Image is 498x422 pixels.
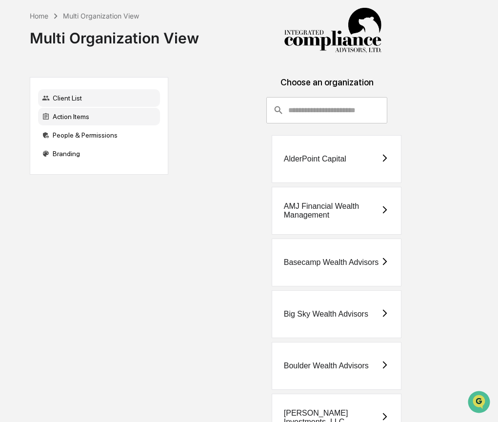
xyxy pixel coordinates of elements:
button: Start new chat [166,78,178,89]
a: Powered byPylon [69,165,118,173]
div: Multi Organization View [30,21,199,47]
div: We're available if you need us! [33,84,123,92]
div: Choose an organization [176,77,478,97]
div: Branding [38,145,160,162]
img: Integrated Compliance Advisors [284,8,381,54]
div: 🖐️ [10,124,18,132]
span: Pylon [97,165,118,173]
div: Client List [38,89,160,107]
img: 1746055101610-c473b297-6a78-478c-a979-82029cc54cd1 [10,75,27,92]
div: consultant-dashboard__filter-organizations-search-bar [266,97,387,123]
a: 🖐️Preclearance [6,119,67,137]
div: AlderPoint Capital [284,155,346,163]
span: Attestations [80,123,121,133]
div: People & Permissions [38,126,160,144]
iframe: Open customer support [467,390,493,416]
span: Preclearance [20,123,63,133]
div: Big Sky Wealth Advisors [284,310,368,319]
div: Boulder Wealth Advisors [284,362,369,370]
div: Action Items [38,108,160,125]
div: AMJ Financial Wealth Management [284,202,381,220]
div: Basecamp Wealth Advisors [284,258,378,267]
p: How can we help? [10,20,178,36]
a: 🗄️Attestations [67,119,125,137]
div: Home [30,12,48,20]
a: 🔎Data Lookup [6,138,65,155]
div: Start new chat [33,75,160,84]
span: Data Lookup [20,141,61,151]
div: 🔎 [10,142,18,150]
div: 🗄️ [71,124,79,132]
div: Multi Organization View [63,12,139,20]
